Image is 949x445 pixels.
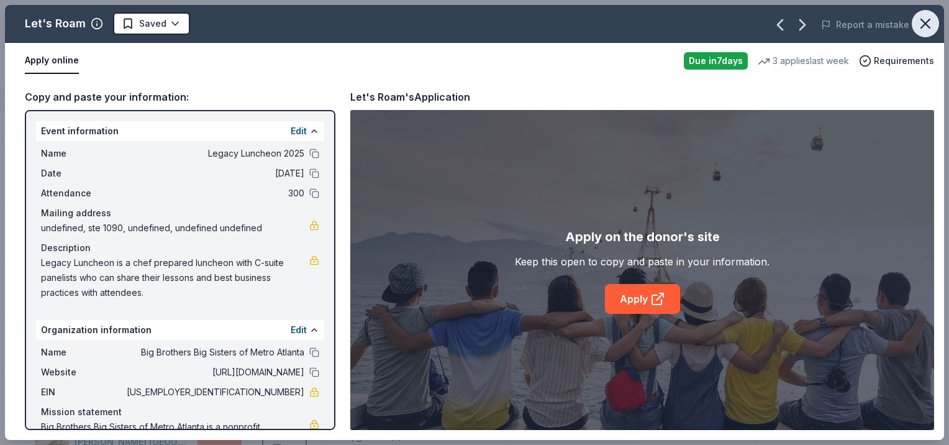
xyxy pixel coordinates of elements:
[41,255,309,300] span: Legacy Luncheon is a chef prepared luncheon with C-suite panelists who can share their lessons an...
[41,405,319,420] div: Mission statement
[565,227,720,247] div: Apply on the donor's site
[874,53,934,68] span: Requirements
[113,12,190,35] button: Saved
[41,186,124,201] span: Attendance
[515,254,770,269] div: Keep this open to copy and paste in your information.
[41,241,319,255] div: Description
[758,53,849,68] div: 3 applies last week
[25,48,79,74] button: Apply online
[684,52,748,70] div: Due in 7 days
[291,323,307,337] button: Edit
[25,14,86,34] div: Let's Roam
[124,166,304,181] span: [DATE]
[124,365,304,380] span: [URL][DOMAIN_NAME]
[41,146,124,161] span: Name
[41,385,124,400] span: EIN
[859,53,934,68] button: Requirements
[36,121,324,141] div: Event information
[124,146,304,161] span: Legacy Luncheon 2025
[821,17,909,32] button: Report a mistake
[41,166,124,181] span: Date
[291,124,307,139] button: Edit
[41,221,309,236] span: undefined, ste 1090, undefined, undefined undefined
[41,365,124,380] span: Website
[124,186,304,201] span: 300
[36,320,324,340] div: Organization information
[41,206,319,221] div: Mailing address
[139,16,166,31] span: Saved
[41,345,124,360] span: Name
[124,345,304,360] span: Big Brothers Big Sisters of Metro Atlanta
[605,284,680,314] a: Apply
[124,385,304,400] span: [US_EMPLOYER_IDENTIFICATION_NUMBER]
[25,89,335,105] div: Copy and paste your information:
[350,89,470,105] div: Let's Roam's Application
